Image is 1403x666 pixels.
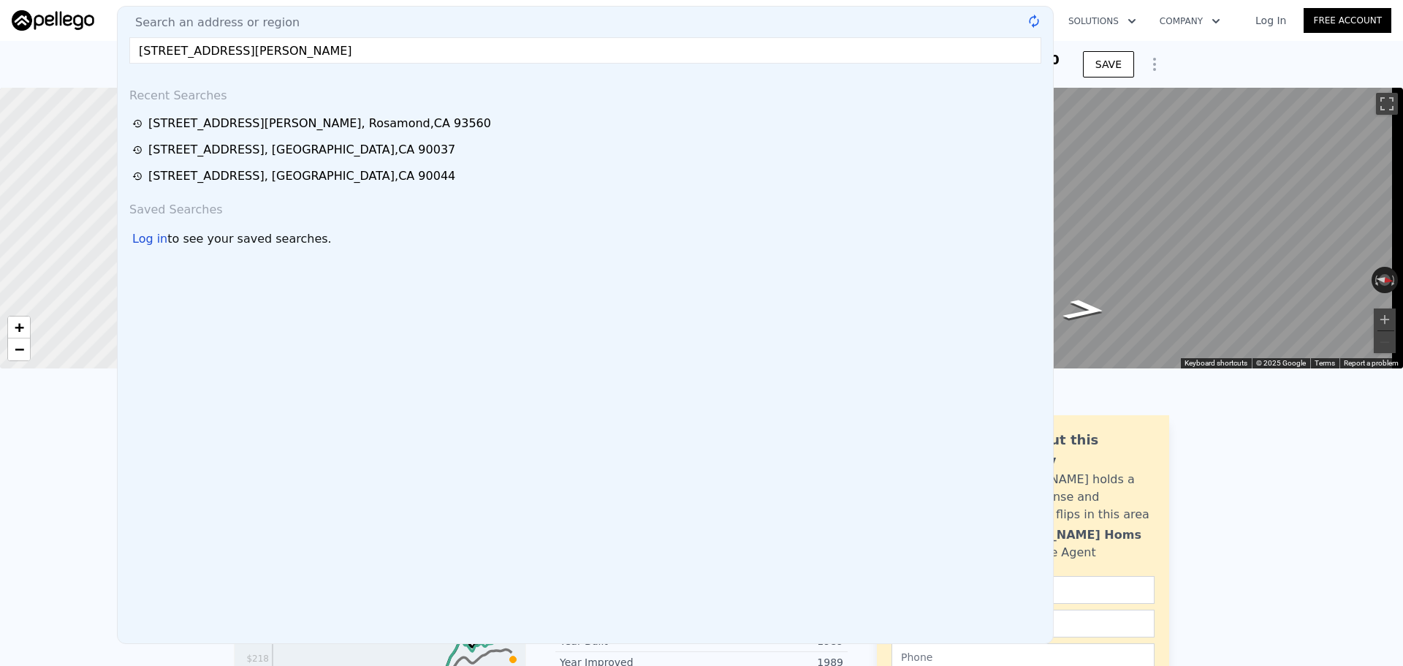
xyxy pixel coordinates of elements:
[12,10,94,31] img: Pellego
[1376,93,1398,115] button: Toggle fullscreen view
[1391,267,1399,293] button: Rotate clockwise
[992,526,1141,544] div: [PERSON_NAME] Homs
[1057,8,1148,34] button: Solutions
[148,141,455,159] div: [STREET_ADDRESS] , [GEOGRAPHIC_DATA] , CA 90037
[148,167,455,185] div: [STREET_ADDRESS] , [GEOGRAPHIC_DATA] , CA 90044
[132,141,1043,159] a: [STREET_ADDRESS], [GEOGRAPHIC_DATA],CA 90037
[1374,331,1396,353] button: Zoom out
[15,340,24,358] span: −
[992,430,1155,471] div: Ask about this property
[8,317,30,338] a: Zoom in
[992,471,1155,523] div: [PERSON_NAME] holds a broker license and personally flips in this area
[1372,267,1380,293] button: Rotate counterclockwise
[1140,50,1169,79] button: Show Options
[1148,8,1232,34] button: Company
[123,75,1047,110] div: Recent Searches
[8,338,30,360] a: Zoom out
[246,654,269,664] tspan: $218
[1238,13,1304,28] a: Log In
[1344,359,1399,367] a: Report a problem
[1083,51,1134,77] button: SAVE
[123,14,300,31] span: Search an address or region
[1185,358,1247,368] button: Keyboard shortcuts
[246,635,269,645] tspan: $248
[1256,359,1306,367] span: © 2025 Google
[123,189,1047,224] div: Saved Searches
[1371,273,1399,287] button: Reset the view
[129,37,1041,64] input: Enter an address, city, region, neighborhood or zip code
[167,230,331,248] span: to see your saved searches.
[15,318,24,336] span: +
[132,115,1043,132] a: [STREET_ADDRESS][PERSON_NAME], Rosamond,CA 93560
[1045,295,1125,325] path: Go North, Melvin St
[1374,309,1396,330] button: Zoom in
[132,230,167,248] div: Log in
[148,115,491,132] div: [STREET_ADDRESS][PERSON_NAME] , Rosamond , CA 93560
[1315,359,1335,367] a: Terms (opens in new tab)
[1304,8,1391,33] a: Free Account
[132,167,1043,185] a: [STREET_ADDRESS], [GEOGRAPHIC_DATA],CA 90044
